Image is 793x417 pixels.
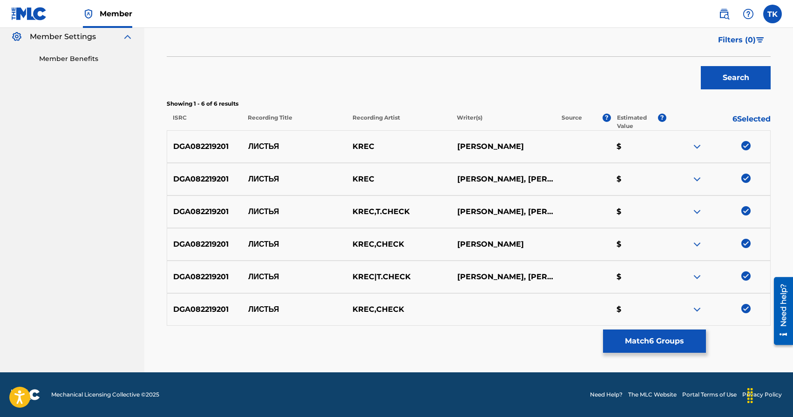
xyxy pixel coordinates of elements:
[167,239,242,250] p: DGA082219201
[743,8,754,20] img: help
[741,239,751,248] img: deselect
[242,114,346,130] p: Recording Title
[122,31,133,42] img: expand
[658,114,666,122] span: ?
[701,66,771,89] button: Search
[451,206,555,217] p: [PERSON_NAME], [PERSON_NAME], [PERSON_NAME]
[167,304,242,315] p: DGA082219201
[242,271,346,282] p: ЛИСТЬЯ
[346,206,451,217] p: KREC,T.CHECK
[741,141,751,150] img: deselect
[691,239,703,250] img: expand
[741,206,751,215] img: deselect
[30,31,96,42] span: Member Settings
[739,5,758,23] div: Help
[691,206,703,217] img: expand
[712,28,771,52] button: Filters (0)
[83,8,94,20] img: Top Rightsholder
[746,372,793,417] iframe: Chat Widget
[610,206,666,217] p: $
[610,141,666,152] p: $
[562,114,582,130] p: Source
[741,304,751,313] img: deselect
[742,390,782,399] a: Privacy Policy
[346,271,451,282] p: KREC|T.CHECK
[11,7,47,20] img: MLC Logo
[100,8,132,19] span: Member
[741,174,751,183] img: deselect
[39,54,133,64] a: Member Benefits
[451,174,555,185] p: [PERSON_NAME], [PERSON_NAME], [PERSON_NAME]
[628,390,677,399] a: The MLC Website
[617,114,658,130] p: Estimated Value
[346,239,451,250] p: KREC,CHECK
[691,304,703,315] img: expand
[767,273,793,348] iframe: Resource Center
[691,174,703,185] img: expand
[691,141,703,152] img: expand
[11,31,22,42] img: Member Settings
[603,330,706,353] button: Match6 Groups
[756,37,764,43] img: filter
[242,239,346,250] p: ЛИСТЬЯ
[167,100,771,108] p: Showing 1 - 6 of 6 results
[743,382,758,410] div: Перетащить
[666,114,771,130] p: 6 Selected
[346,141,451,152] p: KREC
[346,114,451,130] p: Recording Artist
[242,174,346,185] p: ЛИСТЬЯ
[451,239,555,250] p: [PERSON_NAME]
[242,141,346,152] p: ЛИСТЬЯ
[610,174,666,185] p: $
[11,389,40,400] img: logo
[718,8,730,20] img: search
[167,141,242,152] p: DGA082219201
[451,271,555,282] p: [PERSON_NAME], [PERSON_NAME], [PERSON_NAME]
[590,390,623,399] a: Need Help?
[346,174,451,185] p: KREC
[691,271,703,282] img: expand
[610,239,666,250] p: $
[242,206,346,217] p: ЛИСТЬЯ
[682,390,737,399] a: Portal Terms of Use
[718,34,756,46] span: Filters ( 0 )
[167,271,242,282] p: DGA082219201
[346,304,451,315] p: KREC,CHECK
[741,271,751,281] img: deselect
[167,114,242,130] p: ISRC
[763,5,782,23] div: User Menu
[451,114,556,130] p: Writer(s)
[610,271,666,282] p: $
[51,390,159,399] span: Mechanical Licensing Collective © 2025
[242,304,346,315] p: ЛИСТЬЯ
[167,174,242,185] p: DGA082219201
[451,141,555,152] p: [PERSON_NAME]
[603,114,611,122] span: ?
[610,304,666,315] p: $
[167,206,242,217] p: DGA082219201
[715,5,733,23] a: Public Search
[746,372,793,417] div: Виджет чата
